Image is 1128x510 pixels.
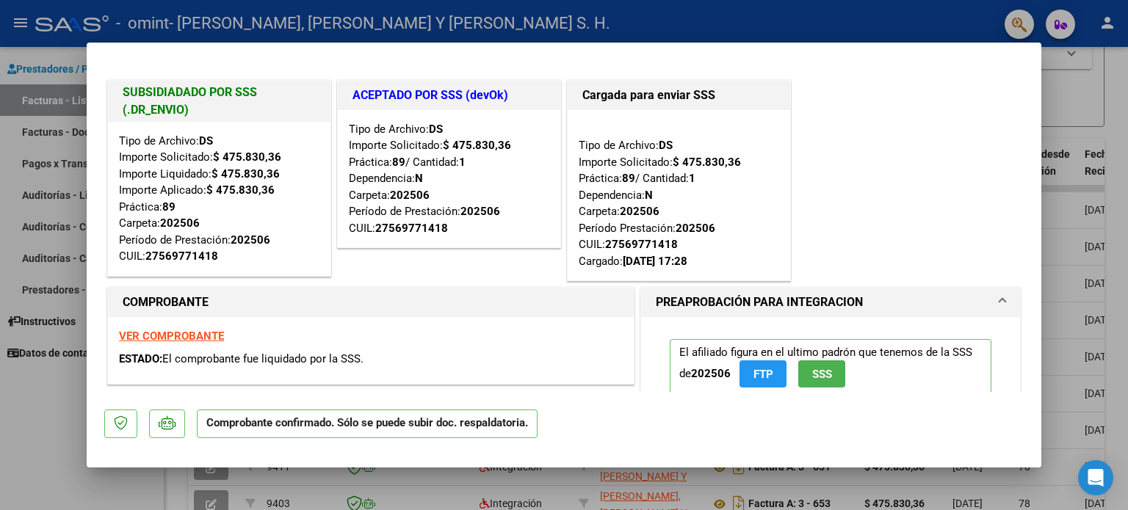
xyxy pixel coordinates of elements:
strong: 89 [162,200,176,214]
strong: [DATE] 17:28 [623,255,687,268]
h1: PREAPROBACIÓN PARA INTEGRACION [656,294,863,311]
p: Comprobante confirmado. Sólo se puede subir doc. respaldatoria. [197,409,538,438]
strong: $ 475.830,36 [213,150,281,164]
span: El comprobante fue liquidado por la SSS. [162,352,364,365]
mat-expansion-panel-header: PREAPROBACIÓN PARA INTEGRACION [641,288,1020,317]
span: ESTADO: [119,352,162,365]
strong: 1 [689,172,695,185]
strong: N [645,189,653,202]
strong: 202506 [676,222,715,235]
strong: 202506 [160,216,200,230]
div: Tipo de Archivo: Importe Solicitado: Práctica: / Cantidad: Dependencia: Carpeta: Período Prestaci... [579,121,779,270]
strong: N [415,172,423,185]
a: VER COMPROBANTE [119,329,224,343]
strong: 202506 [620,205,659,218]
strong: $ 475.830,36 [443,139,511,152]
div: 27569771418 [145,248,218,265]
span: SSS [812,368,832,381]
strong: $ 475.830,36 [206,183,275,197]
div: 27569771418 [605,236,678,253]
div: Tipo de Archivo: Importe Solicitado: Importe Liquidado: Importe Aplicado: Práctica: Carpeta: Perí... [119,133,319,265]
strong: 1 [459,156,466,169]
strong: 89 [392,156,405,169]
strong: 202506 [460,205,500,218]
h1: Cargada para enviar SSS [582,87,775,104]
button: SSS [798,360,845,387]
button: FTP [740,360,787,387]
p: El afiliado figura en el ultimo padrón que tenemos de la SSS de [670,339,991,394]
div: Tipo de Archivo: Importe Solicitado: Práctica: / Cantidad: Dependencia: Carpeta: Período de Prest... [349,121,549,237]
span: FTP [753,368,773,381]
div: Open Intercom Messenger [1078,460,1113,495]
div: 27569771418 [375,220,448,237]
strong: COMPROBANTE [123,295,209,309]
strong: 202506 [231,233,270,247]
h1: ACEPTADO POR SSS (devOk) [352,87,546,104]
strong: $ 475.830,36 [211,167,280,181]
strong: $ 475.830,36 [673,156,741,169]
strong: DS [199,134,213,147]
h1: SUBSIDIADADO POR SSS (.DR_ENVIO) [123,84,316,119]
strong: 89 [622,172,635,185]
strong: 202506 [390,189,430,202]
strong: DS [429,123,443,136]
strong: 202506 [691,367,731,380]
strong: DS [659,139,673,152]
